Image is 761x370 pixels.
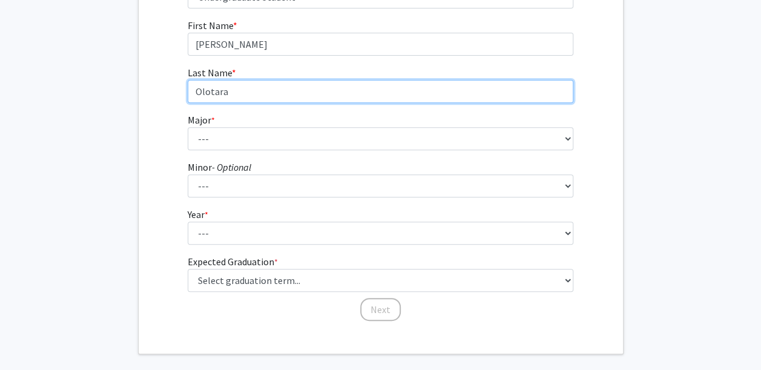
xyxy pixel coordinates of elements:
[188,207,208,222] label: Year
[188,254,278,269] label: Expected Graduation
[188,113,215,127] label: Major
[188,19,233,31] span: First Name
[360,298,401,321] button: Next
[188,160,251,174] label: Minor
[188,67,232,79] span: Last Name
[212,161,251,173] i: - Optional
[9,315,51,361] iframe: Chat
